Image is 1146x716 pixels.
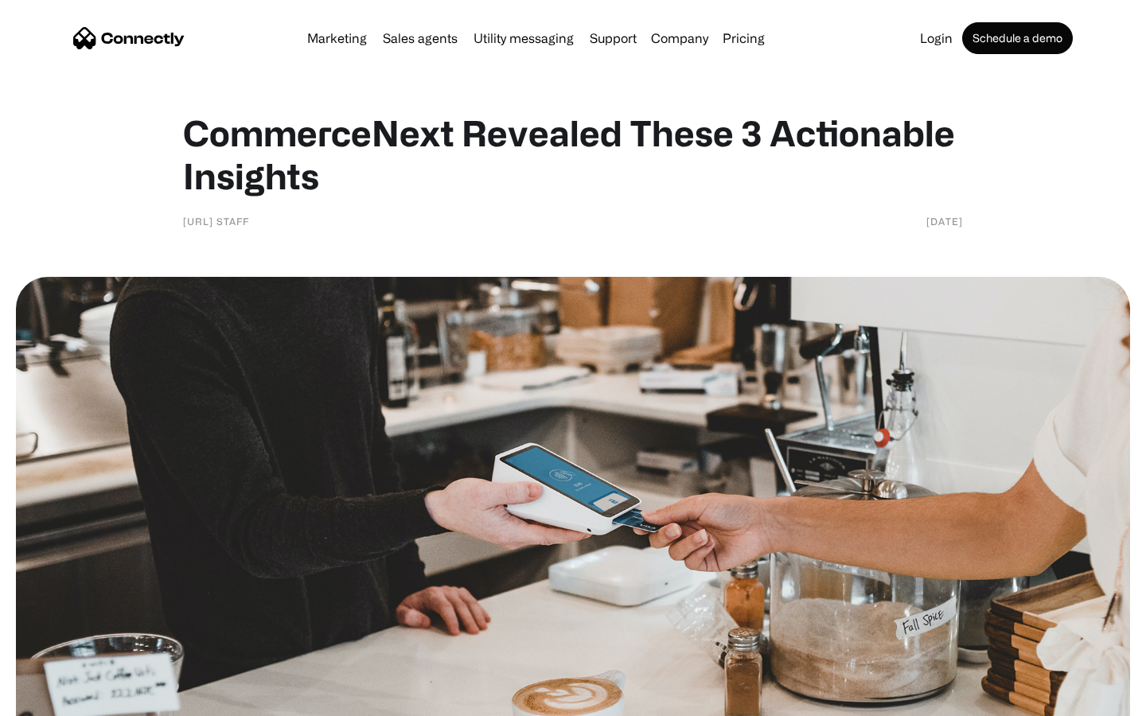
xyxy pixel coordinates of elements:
[16,688,95,710] aside: Language selected: English
[716,32,771,45] a: Pricing
[376,32,464,45] a: Sales agents
[583,32,643,45] a: Support
[467,32,580,45] a: Utility messaging
[183,111,963,197] h1: CommerceNext Revealed These 3 Actionable Insights
[914,32,959,45] a: Login
[183,213,249,229] div: [URL] Staff
[32,688,95,710] ul: Language list
[301,32,373,45] a: Marketing
[651,27,708,49] div: Company
[926,213,963,229] div: [DATE]
[962,22,1073,54] a: Schedule a demo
